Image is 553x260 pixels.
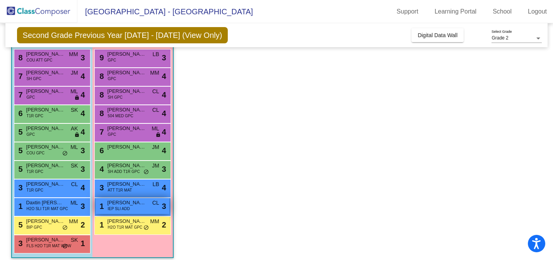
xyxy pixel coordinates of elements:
[152,199,159,207] span: CL
[492,35,508,41] span: Grade 2
[62,151,68,157] span: do_not_disturb_alt
[26,143,65,151] span: [PERSON_NAME]
[428,5,483,18] a: Learning Portal
[27,150,45,156] span: COU GPC
[108,143,146,151] span: [PERSON_NAME]
[26,217,65,225] span: [PERSON_NAME]
[108,224,142,230] span: H2O T1R MAT GPC
[27,243,72,249] span: FLS H2O T1R MAT WOW
[98,165,104,173] span: 4
[17,146,23,155] span: 5
[155,132,161,138] span: lock
[71,69,78,77] span: JM
[27,132,35,137] span: GPC
[152,180,159,188] span: LB
[17,128,23,136] span: 5
[108,180,146,188] span: [PERSON_NAME]
[80,89,85,101] span: 4
[80,126,85,138] span: 4
[69,217,78,226] span: MM
[98,221,104,229] span: 1
[80,52,85,63] span: 3
[162,182,166,193] span: 4
[26,199,65,207] span: Daxtin [PERSON_NAME]
[26,180,65,188] span: [PERSON_NAME]
[26,106,65,114] span: [PERSON_NAME]
[26,50,65,58] span: [PERSON_NAME]
[74,95,80,101] span: lock
[152,125,159,133] span: ML
[17,165,23,173] span: 5
[108,162,146,169] span: [PERSON_NAME]
[152,87,159,96] span: CL
[98,72,104,80] span: 8
[71,125,78,133] span: AK
[26,236,65,244] span: [PERSON_NAME]
[27,169,43,174] span: T1R GPC
[80,163,85,175] span: 3
[108,87,146,95] span: [PERSON_NAME]
[27,113,43,119] span: T1R GPC
[69,50,78,58] span: MM
[418,32,457,38] span: Digital Data Wall
[152,143,159,151] span: JM
[17,109,23,118] span: 6
[80,200,85,212] span: 3
[98,91,104,99] span: 8
[108,50,146,58] span: [PERSON_NAME]
[108,199,146,207] span: [PERSON_NAME]
[74,132,80,138] span: lock
[80,219,85,231] span: 2
[70,199,78,207] span: ML
[162,145,166,156] span: 4
[152,162,159,170] span: JM
[108,106,146,114] span: [PERSON_NAME]
[108,69,146,77] span: [PERSON_NAME]
[162,70,166,82] span: 4
[71,180,78,188] span: CL
[522,5,553,18] a: Logout
[108,125,146,132] span: [PERSON_NAME]
[98,109,104,118] span: 8
[108,187,132,193] span: ATT T1R MAT
[27,224,42,230] span: BIP GPC
[98,202,104,210] span: 1
[26,69,65,77] span: [PERSON_NAME]
[108,113,133,119] span: 504 MED GPC
[27,76,41,82] span: SH GPC
[26,162,65,169] span: [PERSON_NAME] ([PERSON_NAME]) [PERSON_NAME] III
[17,27,228,43] span: Second Grade Previous Year [DATE] - [DATE] (View Only)
[108,169,140,174] span: SH ADD T1R GPC
[80,182,85,193] span: 4
[162,126,166,138] span: 4
[70,143,78,151] span: ML
[98,128,104,136] span: 7
[71,162,78,170] span: SK
[80,108,85,119] span: 4
[17,239,23,248] span: 3
[17,72,23,80] span: 7
[162,89,166,101] span: 4
[486,5,518,18] a: School
[411,28,464,42] button: Digital Data Wall
[17,183,23,192] span: 3
[143,225,149,231] span: do_not_disturb_alt
[108,76,116,82] span: GPC
[80,70,85,82] span: 4
[162,163,166,175] span: 3
[108,217,146,225] span: [PERSON_NAME]
[17,91,23,99] span: 7
[17,221,23,229] span: 5
[71,236,78,244] span: SK
[162,200,166,212] span: 3
[162,108,166,119] span: 4
[80,145,85,156] span: 3
[27,57,53,63] span: COU ATT GPC
[108,57,116,63] span: GPC
[17,202,23,210] span: 1
[62,243,68,250] span: do_not_disturb_alt
[26,125,65,132] span: [PERSON_NAME] [PERSON_NAME]
[27,187,43,193] span: T1R GPC
[150,69,159,77] span: MM
[98,183,104,192] span: 3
